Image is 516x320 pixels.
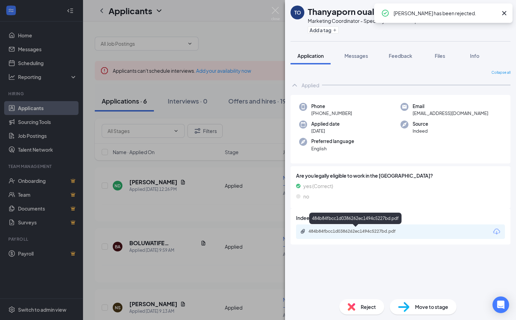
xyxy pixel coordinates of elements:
[308,26,339,34] button: PlusAdd a tag
[291,81,299,89] svg: ChevronUp
[413,103,488,110] span: Email
[296,172,505,179] span: Are you legally eligible to work in the [GEOGRAPHIC_DATA]?
[492,228,501,236] svg: Download
[389,53,412,59] span: Feedback
[311,110,352,117] span: [PHONE_NUMBER]
[303,193,309,200] span: no
[435,53,445,59] span: Files
[308,229,405,234] div: 484b84fbcc1d0386262ec1494c5227bd.pdf
[361,303,376,311] span: Reject
[294,9,301,16] div: TO
[491,70,510,75] span: Collapse all
[415,303,448,311] span: Move to stage
[311,127,340,134] span: [DATE]
[308,6,381,17] h1: Thanyaporn oualla
[300,229,306,234] svg: Paperclip
[308,17,459,24] div: Marketing Coordinator - Specialty Practices at Apex Dental Partners
[311,138,354,145] span: Preferred language
[413,127,428,134] span: Indeed
[333,28,337,32] svg: Plus
[302,82,319,89] div: Applied
[311,145,354,152] span: English
[492,296,509,313] div: Open Intercom Messenger
[297,53,324,59] span: Application
[394,9,497,17] div: [PERSON_NAME] has been rejected.
[303,182,333,190] span: yes (Correct)
[311,103,352,110] span: Phone
[311,121,340,127] span: Applied date
[300,229,412,235] a: Paperclip484b84fbcc1d0386262ec1494c5227bd.pdf
[500,9,508,17] svg: Cross
[309,213,402,224] div: 484b84fbcc1d0386262ec1494c5227bd.pdf
[381,9,389,17] svg: CheckmarkCircle
[344,53,368,59] span: Messages
[470,53,479,59] span: Info
[413,121,428,127] span: Source
[296,214,332,222] span: Indeed Resume
[413,110,488,117] span: [EMAIL_ADDRESS][DOMAIN_NAME]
